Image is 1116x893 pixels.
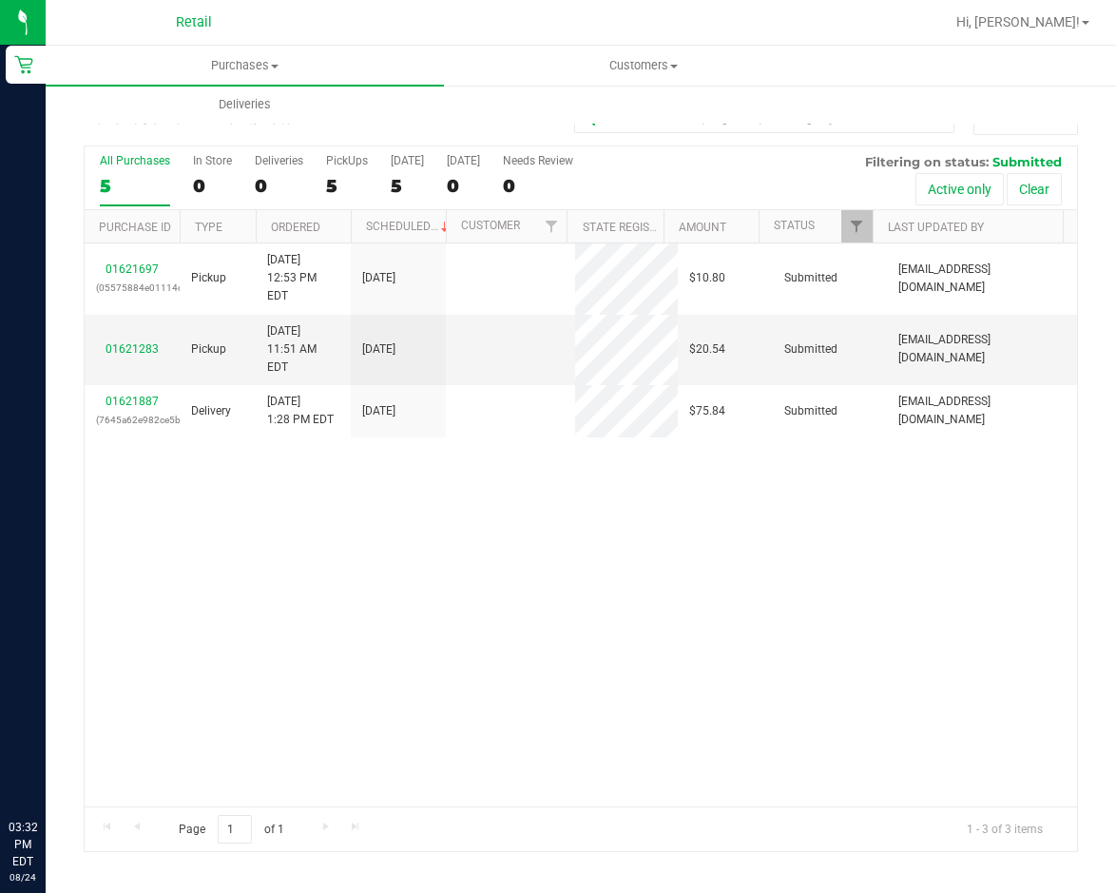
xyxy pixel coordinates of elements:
[841,210,873,243] a: Filter
[255,154,303,167] div: Deliveries
[193,175,232,197] div: 0
[106,262,159,276] a: 01621697
[898,261,1066,297] span: [EMAIL_ADDRESS][DOMAIN_NAME]
[46,85,444,125] a: Deliveries
[865,154,989,169] span: Filtering on status:
[14,55,33,74] inline-svg: Retail
[391,154,424,167] div: [DATE]
[461,219,520,232] a: Customer
[96,279,168,297] p: (05575884e01114d3)
[992,154,1062,169] span: Submitted
[99,221,171,234] a: Purchase ID
[362,402,395,420] span: [DATE]
[774,219,815,232] a: Status
[9,819,37,870] p: 03:32 PM EDT
[271,221,320,234] a: Ordered
[267,322,339,378] span: [DATE] 11:51 AM EDT
[255,175,303,197] div: 0
[195,221,222,234] a: Type
[218,815,252,844] input: 1
[447,175,480,197] div: 0
[898,393,1066,429] span: [EMAIL_ADDRESS][DOMAIN_NAME]
[193,96,297,113] span: Deliveries
[391,175,424,197] div: 5
[784,340,837,359] span: Submitted
[503,154,573,167] div: Needs Review
[784,269,837,287] span: Submitted
[362,269,395,287] span: [DATE]
[444,46,842,86] a: Customers
[106,342,159,356] a: 01621283
[915,173,1004,205] button: Active only
[503,175,573,197] div: 0
[46,46,444,86] a: Purchases
[447,154,480,167] div: [DATE]
[583,221,683,234] a: State Registry ID
[1007,173,1062,205] button: Clear
[362,340,395,359] span: [DATE]
[366,220,452,233] a: Scheduled
[689,269,725,287] span: $10.80
[193,154,232,167] div: In Store
[46,57,444,74] span: Purchases
[100,175,170,197] div: 5
[445,57,841,74] span: Customers
[679,221,726,234] a: Amount
[535,210,567,243] a: Filter
[956,14,1080,29] span: Hi, [PERSON_NAME]!
[191,269,226,287] span: Pickup
[56,738,79,761] iframe: Resource center unread badge
[267,251,339,306] span: [DATE] 12:53 PM EDT
[326,154,368,167] div: PickUps
[176,14,212,30] span: Retail
[19,741,76,798] iframe: Resource center
[689,402,725,420] span: $75.84
[888,221,984,234] a: Last Updated By
[96,411,168,429] p: (7645a62e982ce5b4)
[191,340,226,359] span: Pickup
[267,393,334,429] span: [DATE] 1:28 PM EDT
[689,340,725,359] span: $20.54
[326,175,368,197] div: 5
[784,402,837,420] span: Submitted
[106,395,159,408] a: 01621887
[191,402,231,420] span: Delivery
[898,331,1066,367] span: [EMAIL_ADDRESS][DOMAIN_NAME]
[163,815,299,844] span: Page of 1
[100,154,170,167] div: All Purchases
[84,110,415,127] h3: Purchase Fulfillment:
[952,815,1058,844] span: 1 - 3 of 3 items
[9,870,37,884] p: 08/24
